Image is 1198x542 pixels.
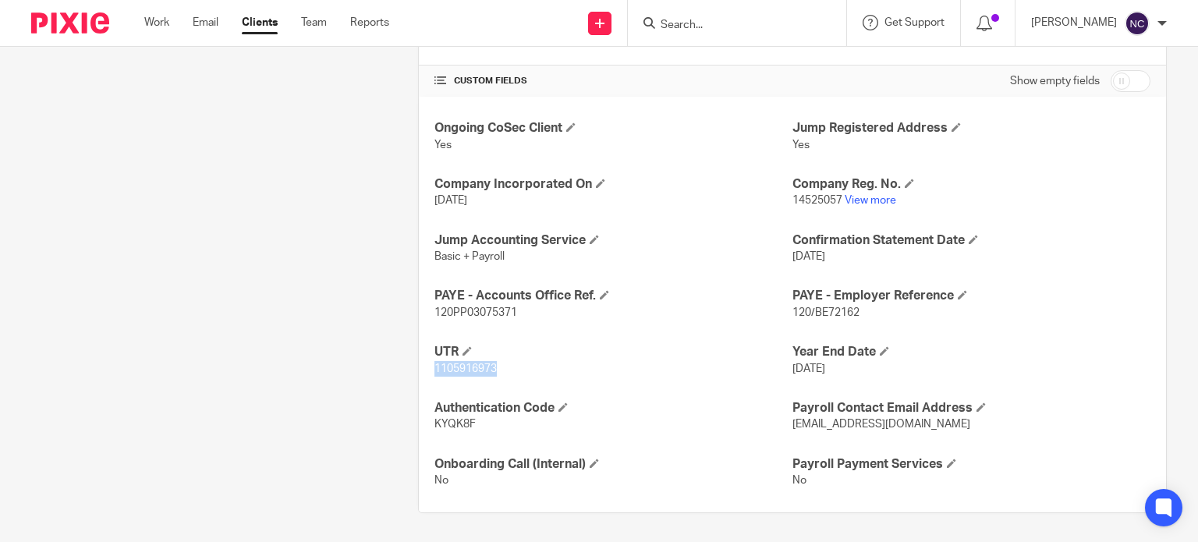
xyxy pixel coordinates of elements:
[1031,15,1117,30] p: [PERSON_NAME]
[144,15,169,30] a: Work
[792,456,1150,473] h4: Payroll Payment Services
[31,12,109,34] img: Pixie
[434,176,792,193] h4: Company Incorporated On
[792,400,1150,416] h4: Payroll Contact Email Address
[792,232,1150,249] h4: Confirmation Statement Date
[792,344,1150,360] h4: Year End Date
[1125,11,1150,36] img: svg%3E
[792,195,842,206] span: 14525057
[193,15,218,30] a: Email
[1010,73,1100,89] label: Show empty fields
[434,75,792,87] h4: CUSTOM FIELDS
[434,419,476,430] span: KYQK8F
[792,475,806,486] span: No
[792,363,825,374] span: [DATE]
[792,251,825,262] span: [DATE]
[434,120,792,136] h4: Ongoing CoSec Client
[434,288,792,304] h4: PAYE - Accounts Office Ref.
[792,176,1150,193] h4: Company Reg. No.
[434,400,792,416] h4: Authentication Code
[792,120,1150,136] h4: Jump Registered Address
[242,15,278,30] a: Clients
[301,15,327,30] a: Team
[845,195,896,206] a: View more
[434,307,517,318] span: 120PP03075371
[434,232,792,249] h4: Jump Accounting Service
[434,456,792,473] h4: Onboarding Call (Internal)
[659,19,799,33] input: Search
[792,307,860,318] span: 120/BE72162
[350,15,389,30] a: Reports
[434,195,467,206] span: [DATE]
[792,140,810,151] span: Yes
[884,17,945,28] span: Get Support
[792,419,970,430] span: [EMAIL_ADDRESS][DOMAIN_NAME]
[434,251,505,262] span: Basic + Payroll
[434,140,452,151] span: Yes
[434,344,792,360] h4: UTR
[434,363,497,374] span: 1105916973
[434,475,448,486] span: No
[792,288,1150,304] h4: PAYE - Employer Reference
